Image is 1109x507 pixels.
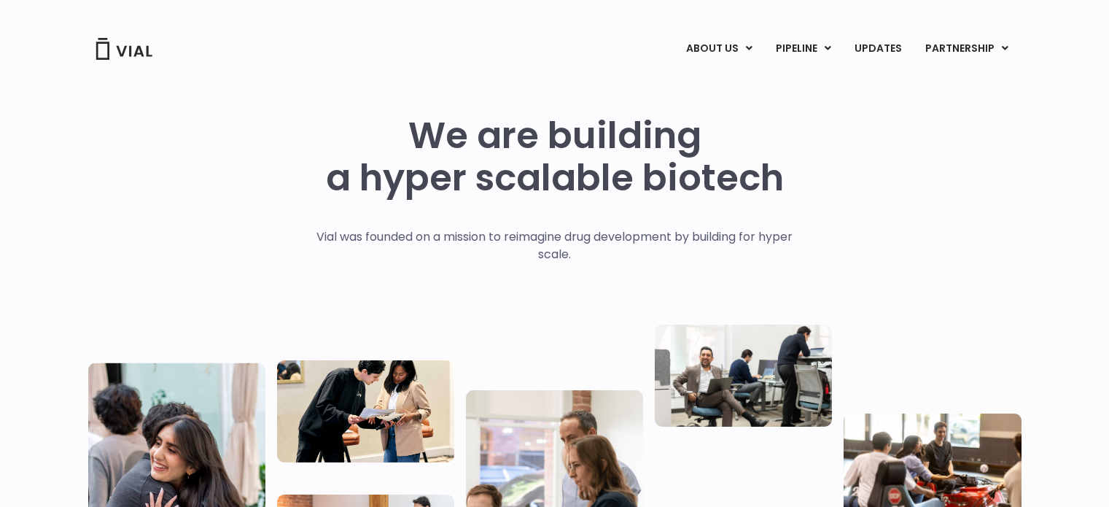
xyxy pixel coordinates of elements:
a: UPDATES [843,36,913,61]
a: ABOUT USMenu Toggle [674,36,763,61]
img: Three people working in an office [655,325,832,427]
img: Vial Logo [95,38,153,60]
img: Two people looking at a paper talking. [277,360,454,462]
h1: We are building a hyper scalable biotech [326,115,784,199]
a: PARTNERSHIPMenu Toggle [914,36,1020,61]
p: Vial was founded on a mission to reimagine drug development by building for hyper scale. [301,228,808,263]
a: PIPELINEMenu Toggle [764,36,842,61]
